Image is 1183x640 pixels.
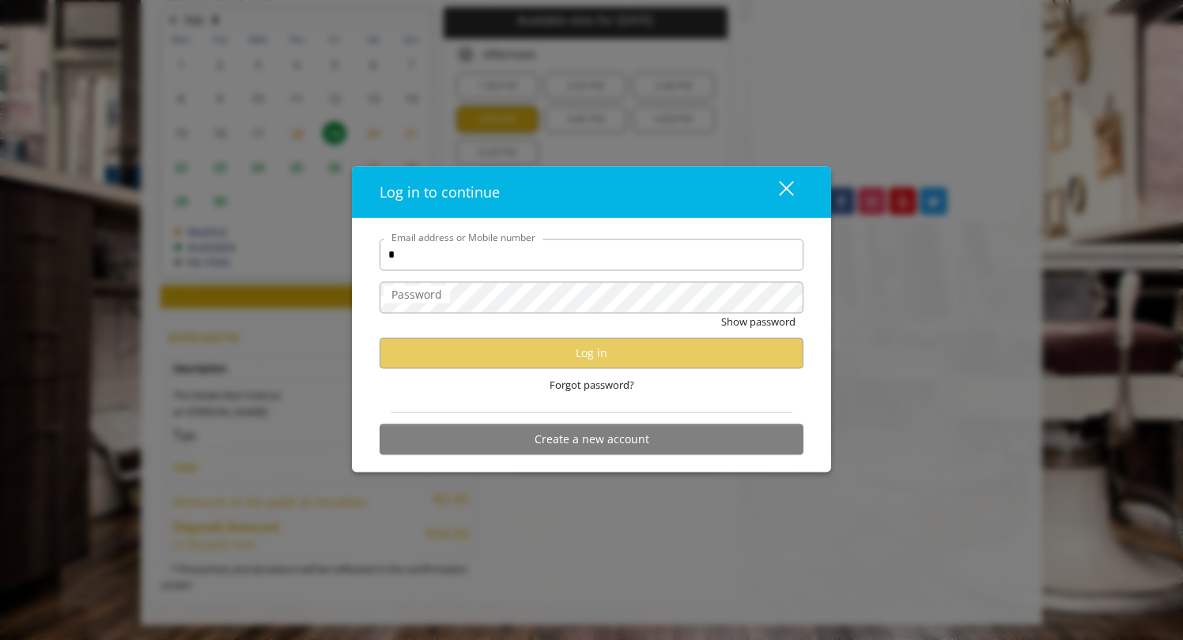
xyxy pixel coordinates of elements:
button: close dialog [750,175,803,208]
label: Password [384,285,450,303]
div: close dialog [761,180,792,204]
button: Log in [380,337,803,368]
button: Create a new account [380,424,803,454]
input: Password [380,281,803,313]
input: Email address or Mobile number [380,239,803,270]
span: Log in to continue [380,182,500,201]
label: Email address or Mobile number [384,229,543,244]
button: Show password [721,313,796,329]
span: Forgot password? [550,376,634,393]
